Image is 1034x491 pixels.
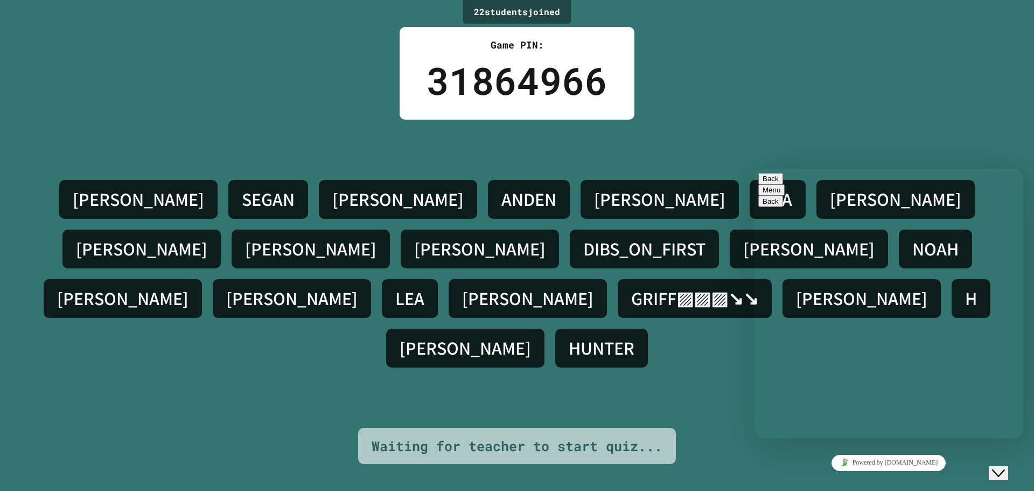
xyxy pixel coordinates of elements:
div: Game PIN: [427,38,607,52]
h4: [PERSON_NAME] [76,238,207,260]
h4: HUNTER [569,337,634,359]
div: 31864966 [427,52,607,109]
h4: [PERSON_NAME] [414,238,546,260]
iframe: chat widget [754,451,1023,475]
h4: [PERSON_NAME] [73,188,204,211]
h4: ANDEN [501,188,556,211]
h4: [PERSON_NAME] [226,287,358,310]
h4: [PERSON_NAME] [743,238,875,260]
iframe: chat widget [989,448,1023,480]
h4: DIBS_ON_FIRST [583,238,705,260]
h4: [PERSON_NAME] [400,337,531,359]
h4: [PERSON_NAME] [594,188,725,211]
h4: [PERSON_NAME] [245,238,376,260]
h4: GRIFF▨▨▨↘↘ [631,287,758,310]
h4: SEGAN [242,188,295,211]
h4: [PERSON_NAME] [332,188,464,211]
iframe: chat widget [754,169,1023,438]
h4: [PERSON_NAME] [462,287,593,310]
div: Waiting for teacher to start quiz... [372,436,662,457]
h4: LEA [395,287,424,310]
h4: [PERSON_NAME] [57,287,188,310]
